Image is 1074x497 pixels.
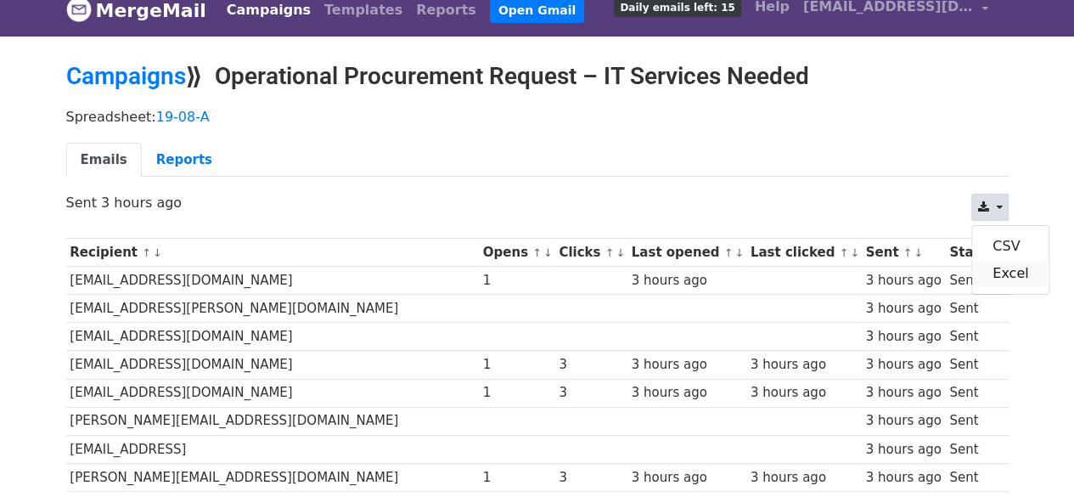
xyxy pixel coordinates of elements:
[66,295,479,323] td: [EMAIL_ADDRESS][PERSON_NAME][DOMAIN_NAME]
[66,435,479,463] td: [EMAIL_ADDRESS]
[746,239,862,267] th: Last clicked
[66,194,1009,212] p: Sent 3 hours ago
[862,239,946,267] th: Sent
[865,440,941,460] div: 3 hours ago
[865,327,941,347] div: 3 hours ago
[66,351,479,379] td: [EMAIL_ADDRESS][DOMAIN_NAME]
[865,468,941,488] div: 3 hours ago
[66,463,479,491] td: [PERSON_NAME][EMAIL_ADDRESS][DOMAIN_NAME]
[945,351,999,379] td: Sent
[945,379,999,407] td: Sent
[627,239,746,267] th: Last opened
[839,246,848,259] a: ↑
[554,239,627,267] th: Clicks
[972,233,1049,260] a: CSV
[559,355,623,375] div: 3
[479,239,555,267] th: Opens
[142,246,151,259] a: ↑
[483,383,551,403] div: 1
[945,267,999,295] td: Sent
[865,355,941,375] div: 3 hours ago
[945,407,999,435] td: Sent
[532,246,542,259] a: ↑
[66,62,1009,91] h2: ⟫ Operational Procurement Request – IT Services Needed
[865,299,941,319] div: 3 hours ago
[914,246,923,259] a: ↓
[865,411,941,431] div: 3 hours ago
[483,271,551,291] div: 1
[632,383,742,403] div: 3 hours ago
[850,246,859,259] a: ↓
[66,62,186,90] a: Campaigns
[945,239,999,267] th: Status
[751,468,858,488] div: 3 hours ago
[66,379,479,407] td: [EMAIL_ADDRESS][DOMAIN_NAME]
[632,468,742,488] div: 3 hours ago
[751,383,858,403] div: 3 hours ago
[865,271,941,291] div: 3 hours ago
[483,355,551,375] div: 1
[66,143,142,178] a: Emails
[945,435,999,463] td: Sent
[945,295,999,323] td: Sent
[751,355,858,375] div: 3 hours ago
[559,468,623,488] div: 3
[972,260,1049,287] a: Excel
[483,468,551,488] div: 1
[989,415,1074,497] iframe: Chat Widget
[66,407,479,435] td: [PERSON_NAME][EMAIL_ADDRESS][DOMAIN_NAME]
[156,109,210,125] a: 19-08-A
[632,271,742,291] div: 3 hours ago
[865,383,941,403] div: 3 hours ago
[724,246,734,259] a: ↑
[66,267,479,295] td: [EMAIL_ADDRESS][DOMAIN_NAME]
[66,108,1009,126] p: Spreadsheet:
[616,246,625,259] a: ↓
[559,383,623,403] div: 3
[543,246,553,259] a: ↓
[153,246,162,259] a: ↓
[66,239,479,267] th: Recipient
[142,143,227,178] a: Reports
[605,246,615,259] a: ↑
[734,246,744,259] a: ↓
[903,246,913,259] a: ↑
[66,323,479,351] td: [EMAIL_ADDRESS][DOMAIN_NAME]
[945,463,999,491] td: Sent
[632,355,742,375] div: 3 hours ago
[945,323,999,351] td: Sent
